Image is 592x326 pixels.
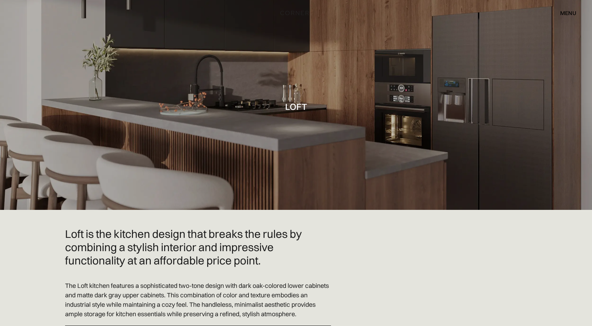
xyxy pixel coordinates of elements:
div: menu [560,10,576,16]
div: menu [553,7,576,19]
a: home [272,8,320,17]
p: The Loft kitchen features a sophisticated two-tone design with dark oak-colored lower cabinets an... [65,281,331,319]
h1: Loft [285,102,307,111]
h2: Loft is the kitchen design that breaks the rules by combining a stylish interior and impressive f... [65,227,331,267]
